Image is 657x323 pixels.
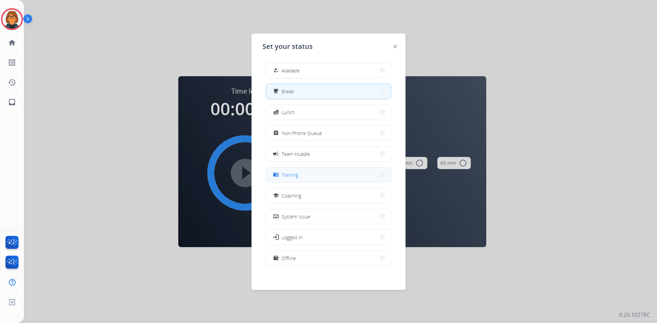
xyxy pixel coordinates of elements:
mat-icon: school [273,193,279,199]
mat-icon: free_breakfast [273,89,279,94]
button: Offline [266,251,391,266]
button: Break [266,84,391,99]
mat-icon: history [8,78,16,86]
span: Break [282,88,294,95]
span: Available [282,67,300,74]
mat-icon: inbox [8,98,16,106]
span: Team Huddle [282,150,310,158]
span: Offline [282,255,296,262]
mat-icon: campaign [272,150,279,157]
mat-icon: login [272,234,279,241]
mat-icon: home [8,39,16,47]
button: Lunch [266,105,391,120]
span: Lunch [282,109,295,116]
img: avatar [2,10,22,29]
button: Available [266,63,391,78]
span: System Issue [282,213,310,220]
mat-icon: list_alt [8,58,16,67]
p: 0.20.1027RC [619,311,650,319]
mat-icon: phonelink_off [273,214,279,219]
mat-icon: menu_book [273,172,279,178]
button: Logged In [266,230,391,245]
img: close-button [394,45,397,48]
span: Non-Phone Queue [282,130,322,137]
button: Team Huddle [266,147,391,161]
span: Training [282,171,298,178]
button: Non-Phone Queue [266,126,391,140]
button: Coaching [266,188,391,203]
mat-icon: work_off [273,255,279,261]
button: System Issue [266,209,391,224]
span: Set your status [262,42,313,51]
mat-icon: assignment [273,130,279,136]
button: Training [266,167,391,182]
mat-icon: how_to_reg [273,68,279,73]
mat-icon: fastfood [273,109,279,115]
span: Logged In [282,234,302,241]
span: Coaching [282,192,301,199]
